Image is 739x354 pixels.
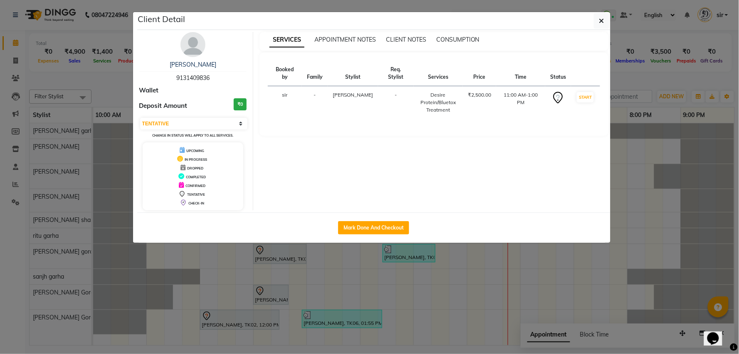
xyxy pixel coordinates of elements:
button: START [577,92,594,102]
td: - [378,86,414,119]
img: avatar [180,32,205,57]
span: Deposit Amount [139,101,188,111]
small: Change in status will apply to all services. [152,133,233,137]
th: Status [545,61,571,86]
td: sir [268,86,302,119]
span: 9131409836 [176,74,210,82]
th: Time [496,61,545,86]
div: ₹2,500.00 [468,91,491,99]
button: Mark Done And Checkout [338,221,409,234]
h5: Client Detail [138,13,185,25]
th: Family [302,61,328,86]
span: SERVICES [269,32,304,47]
h3: ₹0 [234,98,247,110]
span: UPCOMING [186,149,204,153]
span: APPOINTMENT NOTES [314,36,376,43]
th: Req. Stylist [378,61,414,86]
span: Wallet [139,86,159,95]
span: CHECK-IN [188,201,204,205]
th: Services [414,61,463,86]
span: COMPLETED [186,175,206,179]
span: CONFIRMED [185,184,205,188]
span: CONSUMPTION [436,36,479,43]
td: 11:00 AM-1:00 PM [496,86,545,119]
span: TENTATIVE [187,192,205,197]
th: Price [463,61,496,86]
span: CLIENT NOTES [386,36,426,43]
span: DROPPED [187,166,203,170]
a: [PERSON_NAME] [170,61,216,68]
iframe: chat widget [704,321,731,346]
td: - [302,86,328,119]
span: [PERSON_NAME] [333,92,373,98]
th: Booked by [268,61,302,86]
div: Desire Protein/Bluetox Treatment [419,91,458,114]
th: Stylist [328,61,378,86]
span: IN PROGRESS [185,157,207,162]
